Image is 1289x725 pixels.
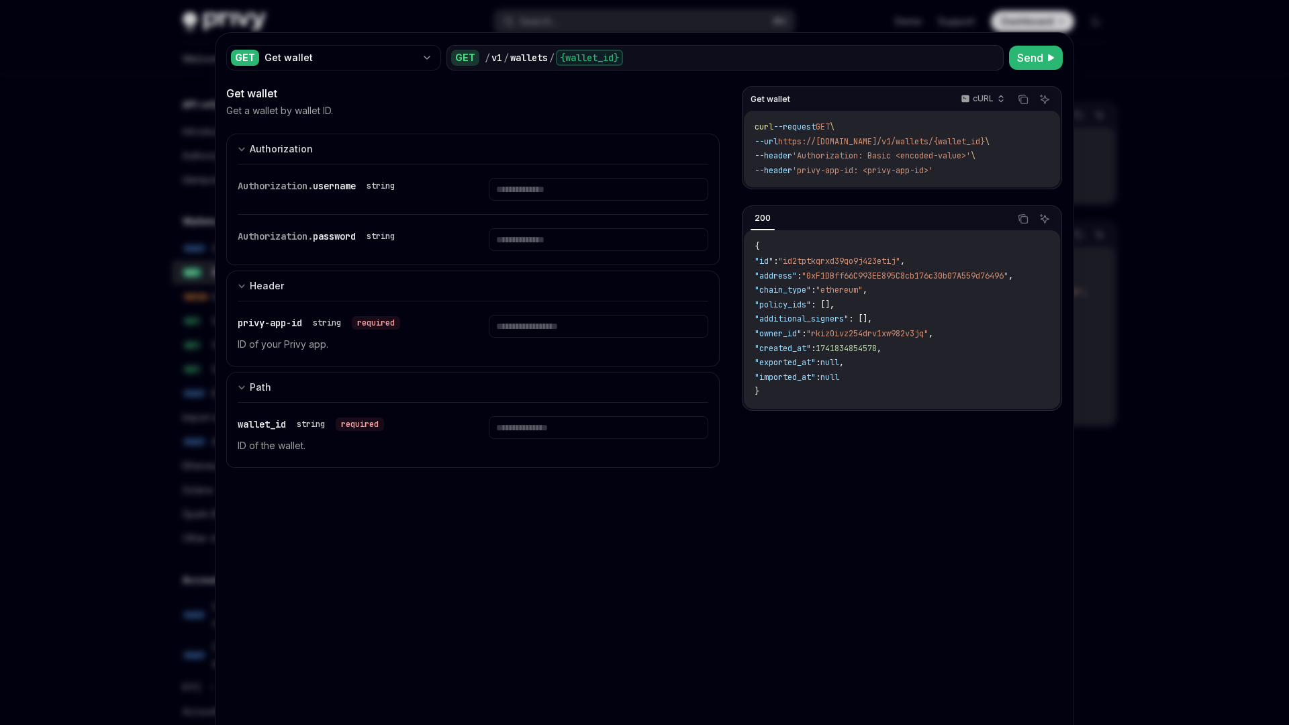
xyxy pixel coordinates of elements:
span: --header [755,165,792,176]
span: : [811,343,816,354]
div: Authorization [250,141,313,157]
div: Header [250,278,284,294]
span: "address" [755,271,797,281]
div: Get wallet [265,51,416,64]
span: "exported_at" [755,357,816,368]
span: Get wallet [751,94,790,105]
span: , [839,357,844,368]
div: / [485,51,490,64]
span: wallet_id [238,418,286,430]
div: wallet_id [238,416,384,432]
div: / [504,51,509,64]
span: GET [816,122,830,132]
span: https://[DOMAIN_NAME]/v1/wallets/{wallet_id} [778,136,985,147]
span: null [820,357,839,368]
span: "0xF1DBff66C993EE895C8cb176c30b07A559d76496" [802,271,1008,281]
span: 'Authorization: Basic <encoded-value>' [792,150,971,161]
span: "owner_id" [755,328,802,339]
div: GET [231,50,259,66]
span: --header [755,150,792,161]
div: / [549,51,555,64]
div: Authorization.password [238,228,400,244]
span: Authorization. [238,230,313,242]
div: Authorization.username [238,178,400,194]
span: --request [773,122,816,132]
span: --url [755,136,778,147]
span: "id2tptkqrxd39qo9j423etij" [778,256,900,267]
div: 200 [751,210,775,226]
button: Copy the contents from the code block [1014,210,1032,228]
span: 'privy-app-id: <privy-app-id>' [792,165,933,176]
button: Ask AI [1036,91,1053,108]
span: Authorization. [238,180,313,192]
div: Path [250,379,271,395]
button: Ask AI [1036,210,1053,228]
div: v1 [491,51,502,64]
div: required [352,316,400,330]
div: wallets [510,51,548,64]
div: required [336,418,384,431]
span: Send [1017,50,1043,66]
span: password [313,230,356,242]
button: Send [1009,46,1063,70]
span: , [928,328,933,339]
button: expand input section [226,271,720,301]
span: , [1008,271,1013,281]
span: \ [985,136,990,147]
p: ID of your Privy app. [238,336,457,352]
span: : [816,372,820,383]
span: "ethereum" [816,285,863,295]
span: , [900,256,905,267]
span: \ [830,122,834,132]
button: GETGet wallet [226,44,441,72]
button: expand input section [226,372,720,402]
span: "policy_ids" [755,299,811,310]
span: : [802,328,806,339]
span: { [755,241,759,252]
span: : [], [849,313,872,324]
span: , [863,285,867,295]
div: Get wallet [226,85,720,101]
span: "created_at" [755,343,811,354]
span: , [877,343,881,354]
span: username [313,180,356,192]
span: : [], [811,299,834,310]
p: Get a wallet by wallet ID. [226,104,333,117]
div: GET [451,50,479,66]
p: ID of the wallet. [238,438,457,454]
span: "id" [755,256,773,267]
span: "additional_signers" [755,313,849,324]
div: {wallet_id} [556,50,623,66]
span: : [797,271,802,281]
span: privy-app-id [238,317,302,329]
span: curl [755,122,773,132]
span: } [755,386,759,397]
button: cURL [953,88,1010,111]
span: "chain_type" [755,285,811,295]
span: : [816,357,820,368]
span: "rkiz0ivz254drv1xw982v3jq" [806,328,928,339]
div: privy-app-id [238,315,400,331]
span: \ [971,150,975,161]
p: cURL [973,93,994,104]
button: Copy the contents from the code block [1014,91,1032,108]
span: 1741834854578 [816,343,877,354]
span: : [773,256,778,267]
span: null [820,372,839,383]
span: "imported_at" [755,372,816,383]
button: expand input section [226,134,720,164]
span: : [811,285,816,295]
